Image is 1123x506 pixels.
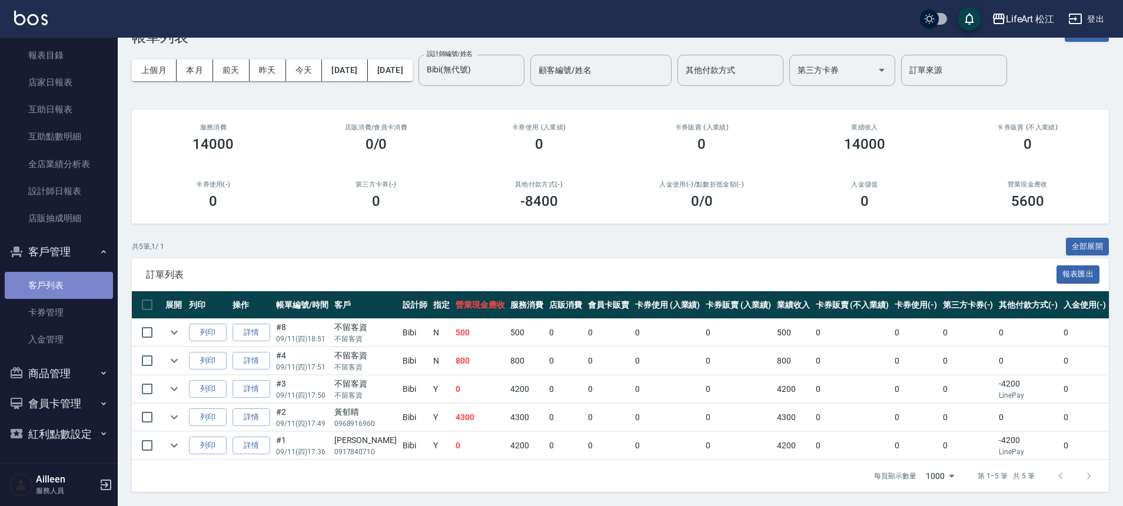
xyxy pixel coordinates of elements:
[213,59,250,81] button: 前天
[634,124,769,131] h2: 卡券販賣 (入業績)
[996,319,1061,347] td: 0
[585,291,632,319] th: 會員卡販賣
[232,324,270,342] a: 詳情
[189,380,227,398] button: 列印
[813,347,892,375] td: 0
[697,136,706,152] h3: 0
[1011,193,1044,209] h3: 5600
[1061,319,1109,347] td: 0
[813,375,892,403] td: 0
[189,324,227,342] button: 列印
[232,352,270,370] a: 詳情
[691,193,713,209] h3: 0 /0
[1061,404,1109,431] td: 0
[400,319,430,347] td: Bibi
[940,432,996,460] td: 0
[507,432,546,460] td: 4200
[874,471,916,481] p: 每頁顯示數量
[273,375,331,403] td: #3
[585,404,632,431] td: 0
[892,375,940,403] td: 0
[165,324,183,341] button: expand row
[146,124,281,131] h3: 服務消費
[430,375,453,403] td: Y
[177,59,213,81] button: 本月
[1061,347,1109,375] td: 0
[453,375,508,403] td: 0
[634,181,769,188] h2: 入金使用(-) /點數折抵金額(-)
[334,418,397,429] p: 0968916960
[892,291,940,319] th: 卡券使用(-)
[186,291,230,319] th: 列印
[165,352,183,369] button: expand row
[632,404,703,431] td: 0
[774,347,813,375] td: 800
[1061,375,1109,403] td: 0
[1024,136,1032,152] h3: 0
[860,193,869,209] h3: 0
[703,375,774,403] td: 0
[400,375,430,403] td: Bibi
[546,291,585,319] th: 店販消費
[999,447,1058,457] p: LinePay
[232,380,270,398] a: 詳情
[703,432,774,460] td: 0
[813,319,892,347] td: 0
[273,347,331,375] td: #4
[146,269,1056,281] span: 訂單列表
[798,124,932,131] h2: 業績收入
[165,408,183,426] button: expand row
[546,404,585,431] td: 0
[960,181,1095,188] h2: 營業現金應收
[132,241,164,252] p: 共 5 筆, 1 / 1
[5,419,113,450] button: 紅利點數設定
[230,291,273,319] th: 操作
[940,291,996,319] th: 第三方卡券(-)
[507,404,546,431] td: 4300
[5,272,113,299] a: 客戶列表
[5,326,113,353] a: 入金管理
[334,378,397,390] div: 不留客資
[430,347,453,375] td: N
[940,319,996,347] td: 0
[276,362,328,372] p: 09/11 (四) 17:51
[774,404,813,431] td: 4300
[546,432,585,460] td: 0
[774,319,813,347] td: 500
[585,319,632,347] td: 0
[331,291,400,319] th: 客戶
[632,347,703,375] td: 0
[632,291,703,319] th: 卡券使用 (入業績)
[273,291,331,319] th: 帳單編號/時間
[507,375,546,403] td: 4200
[5,151,113,178] a: 全店業績分析表
[703,291,774,319] th: 卡券販賣 (入業績)
[585,347,632,375] td: 0
[5,96,113,123] a: 互助日報表
[940,375,996,403] td: 0
[892,432,940,460] td: 0
[334,447,397,457] p: 0917840710
[400,291,430,319] th: 設計師
[703,319,774,347] td: 0
[996,347,1061,375] td: 0
[1006,12,1055,26] div: LifeArt 松江
[960,124,1095,131] h2: 卡券販賣 (不入業績)
[276,418,328,429] p: 09/11 (四) 17:49
[453,432,508,460] td: 0
[309,181,444,188] h2: 第三方卡券(-)
[535,136,543,152] h3: 0
[189,408,227,427] button: 列印
[14,11,48,25] img: Logo
[276,390,328,401] p: 09/11 (四) 17:50
[507,347,546,375] td: 800
[892,347,940,375] td: 0
[453,347,508,375] td: 800
[334,321,397,334] div: 不留客資
[309,124,444,131] h2: 店販消費 /會員卡消費
[209,193,217,209] h3: 0
[774,375,813,403] td: 4200
[507,319,546,347] td: 500
[872,61,891,79] button: Open
[453,404,508,431] td: 4300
